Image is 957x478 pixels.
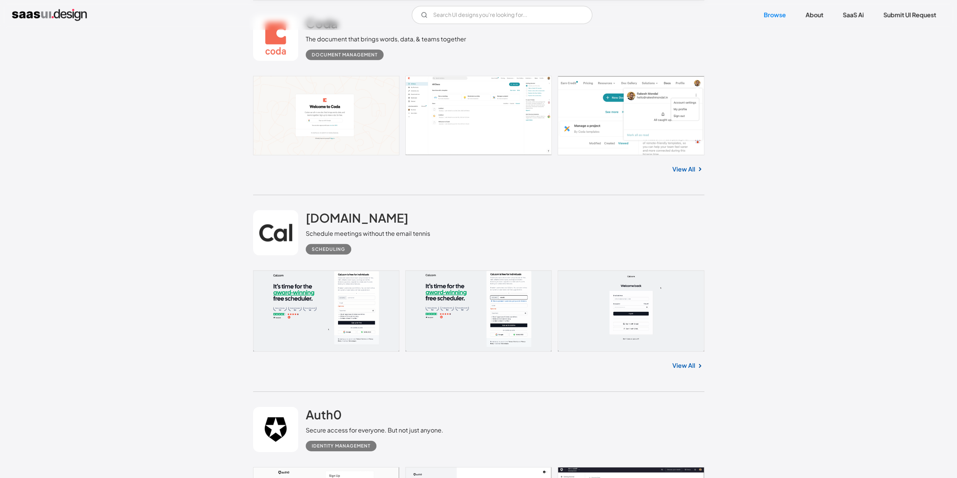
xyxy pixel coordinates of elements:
a: SaaS Ai [834,7,873,23]
a: Auth0 [306,407,342,426]
a: Browse [755,7,795,23]
div: Schedule meetings without the email tennis [306,229,430,238]
a: Submit UI Request [874,7,945,23]
a: View All [672,361,695,370]
a: [DOMAIN_NAME] [306,210,408,229]
a: home [12,9,87,21]
a: View All [672,165,695,174]
div: Secure access for everyone. But not just anyone. [306,426,443,435]
h2: [DOMAIN_NAME] [306,210,408,225]
div: Identity Management [312,442,370,451]
div: Document Management [312,50,378,59]
h2: Auth0 [306,407,342,422]
input: Search UI designs you're looking for... [412,6,592,24]
form: Email Form [412,6,592,24]
a: About [796,7,832,23]
div: Scheduling [312,245,345,254]
div: The document that brings words, data, & teams together [306,35,466,44]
